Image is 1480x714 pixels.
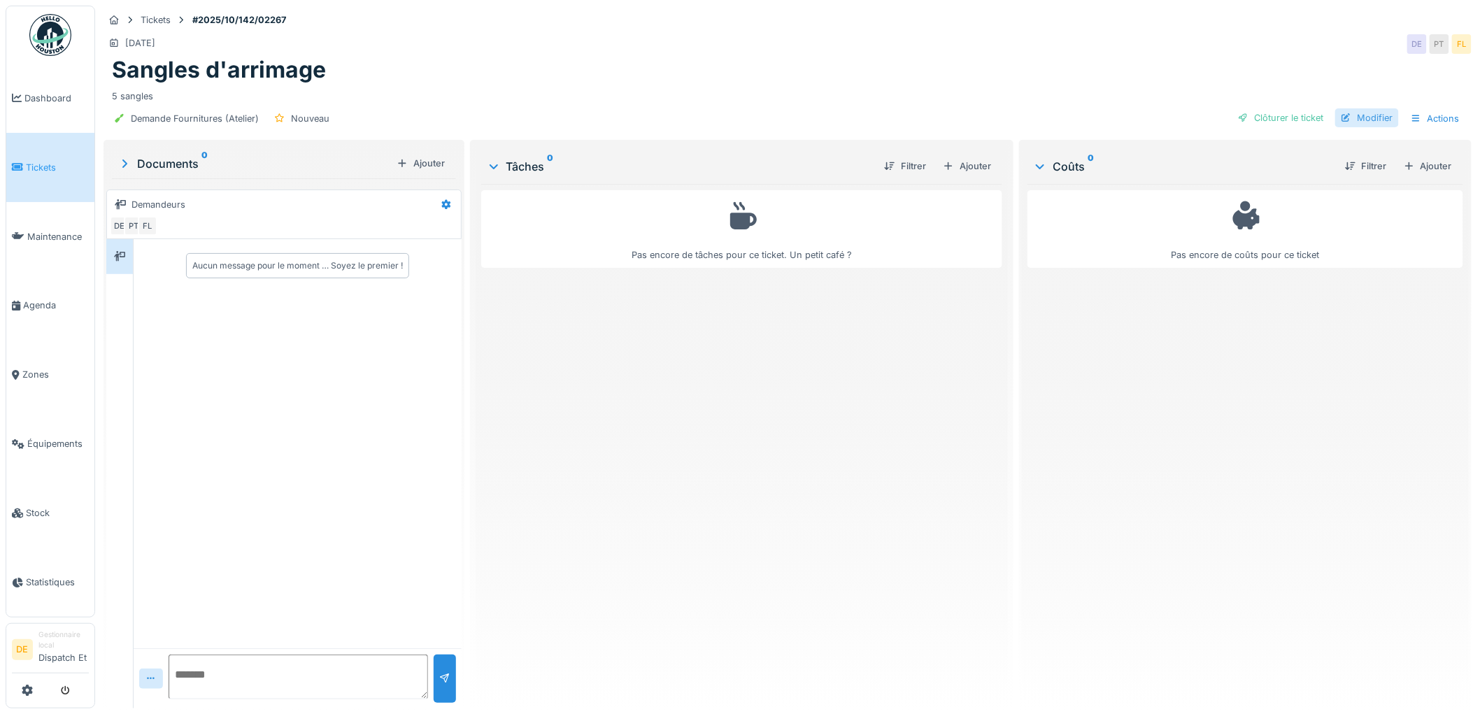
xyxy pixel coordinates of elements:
[6,202,94,271] a: Maintenance
[6,548,94,617] a: Statistiques
[1430,34,1449,54] div: PT
[490,197,994,262] div: Pas encore de tâches pour ce ticket. Un petit café ?
[131,198,185,211] div: Demandeurs
[141,13,171,27] div: Tickets
[1339,157,1393,176] div: Filtrer
[6,478,94,548] a: Stock
[27,230,89,243] span: Maintenance
[26,506,89,520] span: Stock
[1407,34,1427,54] div: DE
[1232,108,1330,127] div: Clôturer le ticket
[192,259,403,272] div: Aucun message pour le moment … Soyez le premier !
[6,409,94,478] a: Équipements
[24,92,89,105] span: Dashboard
[12,639,33,660] li: DE
[1452,34,1472,54] div: FL
[291,112,329,125] div: Nouveau
[1404,108,1466,129] div: Actions
[937,157,997,176] div: Ajouter
[26,576,89,589] span: Statistiques
[23,299,89,312] span: Agenda
[1088,158,1094,175] sup: 0
[187,13,292,27] strong: #2025/10/142/02267
[22,368,89,381] span: Zones
[1335,108,1399,127] div: Modifier
[27,437,89,450] span: Équipements
[391,154,450,173] div: Ajouter
[6,64,94,133] a: Dashboard
[201,155,208,172] sup: 0
[1033,158,1334,175] div: Coûts
[38,629,89,651] div: Gestionnaire local
[112,57,326,83] h1: Sangles d'arrimage
[12,629,89,673] a: DE Gestionnaire localDispatch Et
[26,161,89,174] span: Tickets
[1037,197,1454,262] div: Pas encore de coûts pour ce ticket
[1398,157,1458,176] div: Ajouter
[131,112,259,125] div: Demande Fournitures (Atelier)
[112,84,1463,103] div: 5 sangles
[38,629,89,670] li: Dispatch Et
[124,216,143,236] div: PT
[6,133,94,202] a: Tickets
[878,157,932,176] div: Filtrer
[487,158,874,175] div: Tâches
[138,216,157,236] div: FL
[6,341,94,410] a: Zones
[6,271,94,341] a: Agenda
[118,155,391,172] div: Documents
[29,14,71,56] img: Badge_color-CXgf-gQk.svg
[110,216,129,236] div: DE
[548,158,554,175] sup: 0
[125,36,155,50] div: [DATE]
